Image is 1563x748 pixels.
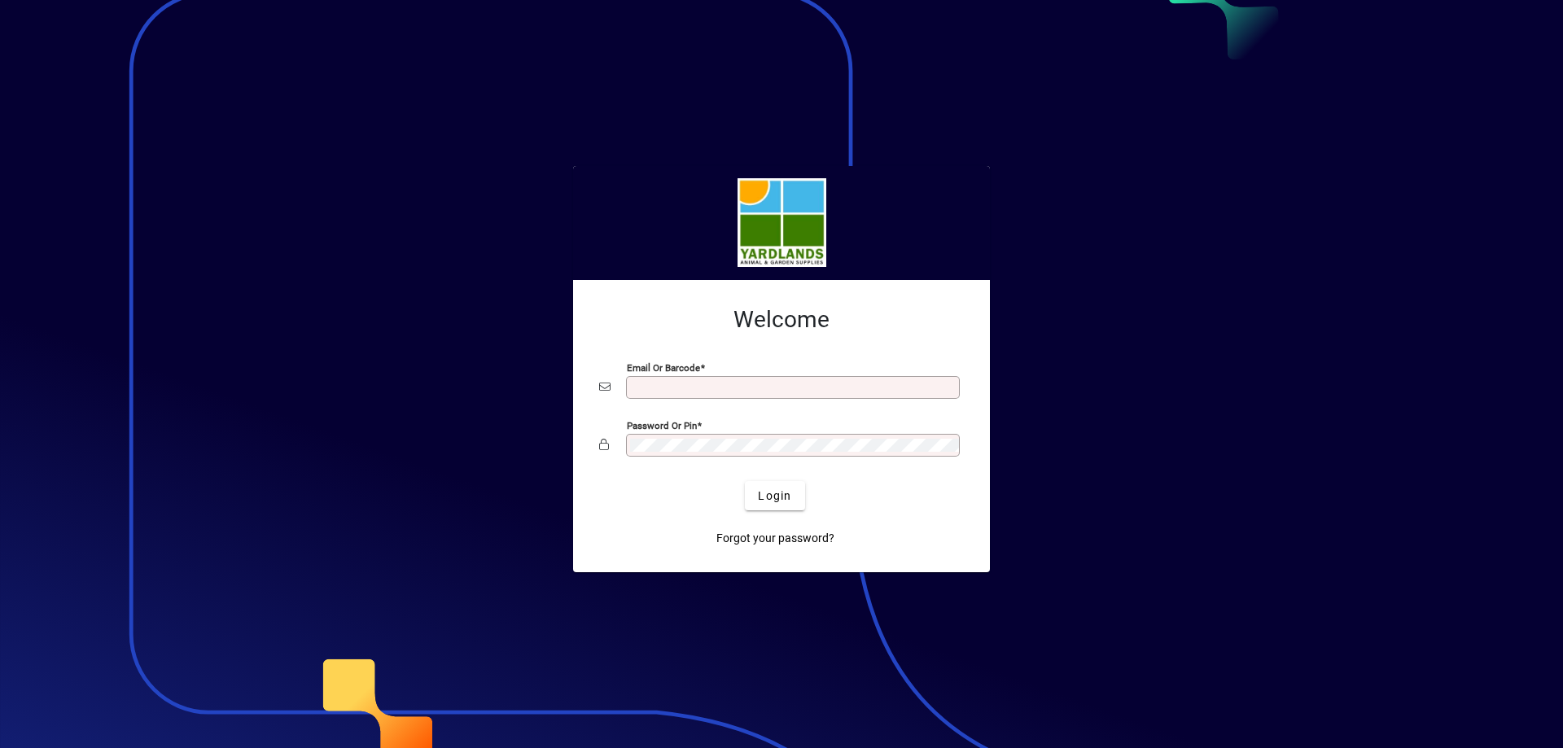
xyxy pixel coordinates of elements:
a: Forgot your password? [710,523,841,553]
h2: Welcome [599,306,964,334]
mat-label: Password or Pin [627,420,697,431]
span: Login [758,488,791,505]
mat-label: Email or Barcode [627,362,700,374]
button: Login [745,481,804,510]
span: Forgot your password? [716,530,834,547]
